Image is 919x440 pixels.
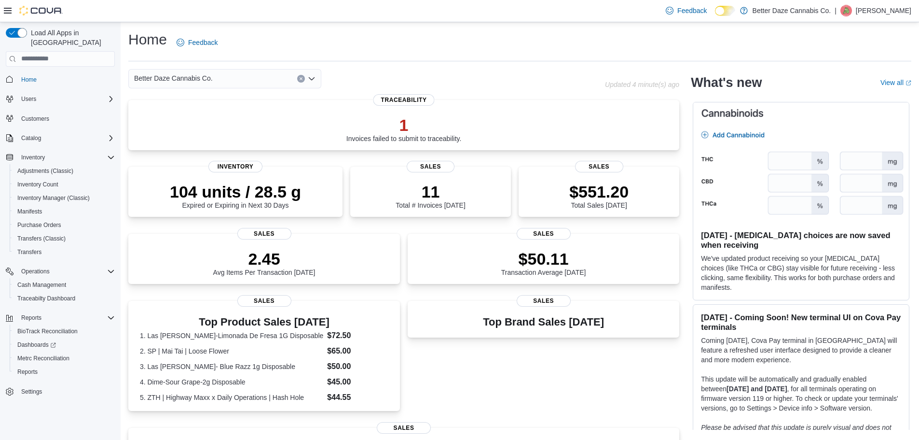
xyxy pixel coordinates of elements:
[14,293,79,304] a: Traceabilty Dashboard
[17,368,38,376] span: Reports
[17,266,54,277] button: Operations
[14,246,45,258] a: Transfers
[14,246,115,258] span: Transfers
[880,79,911,86] a: View allExternal link
[10,292,119,305] button: Traceabilty Dashboard
[140,393,323,402] dt: 5. ZTH | Highway Maxx x Daily Operations | Hash Hole
[17,113,53,125] a: Customers
[10,338,119,352] a: Dashboards
[17,235,66,242] span: Transfers (Classic)
[14,179,62,190] a: Inventory Count
[14,219,65,231] a: Purchase Orders
[128,30,167,49] h1: Home
[2,151,119,164] button: Inventory
[14,353,115,364] span: Metrc Reconciliation
[517,228,571,240] span: Sales
[17,327,78,335] span: BioTrack Reconciliation
[213,249,315,276] div: Avg Items Per Transaction [DATE]
[14,279,115,291] span: Cash Management
[677,6,707,15] span: Feedback
[21,154,45,161] span: Inventory
[14,366,115,378] span: Reports
[17,386,46,397] a: Settings
[140,362,323,371] dt: 3. Las [PERSON_NAME]- Blue Razz 1g Disposable
[835,5,837,16] p: |
[10,164,119,178] button: Adjustments (Classic)
[21,268,50,275] span: Operations
[17,385,115,397] span: Settings
[21,115,49,123] span: Customers
[17,221,61,229] span: Purchase Orders
[188,38,218,47] span: Feedback
[701,336,901,365] p: Coming [DATE], Cova Pay terminal in [GEOGRAPHIC_DATA] will feature a refreshed user interface des...
[308,75,315,83] button: Open list of options
[2,131,119,145] button: Catalog
[14,206,46,217] a: Manifests
[208,161,262,172] span: Inventory
[569,182,629,201] p: $551.20
[17,355,69,362] span: Metrc Reconciliation
[569,182,629,209] div: Total Sales [DATE]
[501,249,586,276] div: Transaction Average [DATE]
[14,179,115,190] span: Inventory Count
[17,194,90,202] span: Inventory Manager (Classic)
[2,384,119,398] button: Settings
[10,278,119,292] button: Cash Management
[17,93,115,105] span: Users
[21,95,36,103] span: Users
[501,249,586,269] p: $50.11
[575,161,623,172] span: Sales
[17,113,115,125] span: Customers
[17,73,115,85] span: Home
[17,312,115,324] span: Reports
[327,330,388,341] dd: $72.50
[14,326,115,337] span: BioTrack Reconciliation
[134,72,213,84] span: Better Daze Cannabis Co.
[10,218,119,232] button: Purchase Orders
[396,182,465,209] div: Total # Invoices [DATE]
[701,312,901,332] h3: [DATE] - Coming Soon! New terminal UI on Cova Pay terminals
[6,69,115,424] nav: Complex example
[237,228,291,240] span: Sales
[14,279,70,291] a: Cash Management
[213,249,315,269] p: 2.45
[346,115,462,142] div: Invoices failed to submit to traceability.
[14,339,115,351] span: Dashboards
[2,112,119,126] button: Customers
[10,352,119,365] button: Metrc Reconciliation
[856,5,911,16] p: [PERSON_NAME]
[715,6,735,16] input: Dark Mode
[14,165,77,177] a: Adjustments (Classic)
[140,316,388,328] h3: Top Product Sales [DATE]
[140,377,323,387] dt: 4. Dime-Sour Grape-2g Disposable
[483,316,604,328] h3: Top Brand Sales [DATE]
[14,192,115,204] span: Inventory Manager (Classic)
[701,230,901,250] h3: [DATE] - [MEDICAL_DATA] choices are now saved when receiving
[14,233,115,244] span: Transfers (Classic)
[727,385,787,393] strong: [DATE] and [DATE]
[14,219,115,231] span: Purchase Orders
[140,331,323,341] dt: 1. Las [PERSON_NAME]-Limonada De Fresa 1G Disposable
[10,245,119,259] button: Transfers
[17,93,40,105] button: Users
[237,295,291,307] span: Sales
[327,361,388,372] dd: $50.00
[19,6,63,15] img: Cova
[14,206,115,217] span: Manifests
[10,232,119,245] button: Transfers (Classic)
[17,248,41,256] span: Transfers
[21,388,42,396] span: Settings
[327,392,388,403] dd: $44.55
[691,75,762,90] h2: What's new
[10,191,119,205] button: Inventory Manager (Classic)
[170,182,301,201] p: 104 units / 28.5 g
[327,345,388,357] dd: $65.00
[21,76,37,84] span: Home
[905,80,911,86] svg: External link
[21,314,41,322] span: Reports
[753,5,831,16] p: Better Daze Cannabis Co.
[2,72,119,86] button: Home
[17,295,75,302] span: Traceabilty Dashboard
[14,353,73,364] a: Metrc Reconciliation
